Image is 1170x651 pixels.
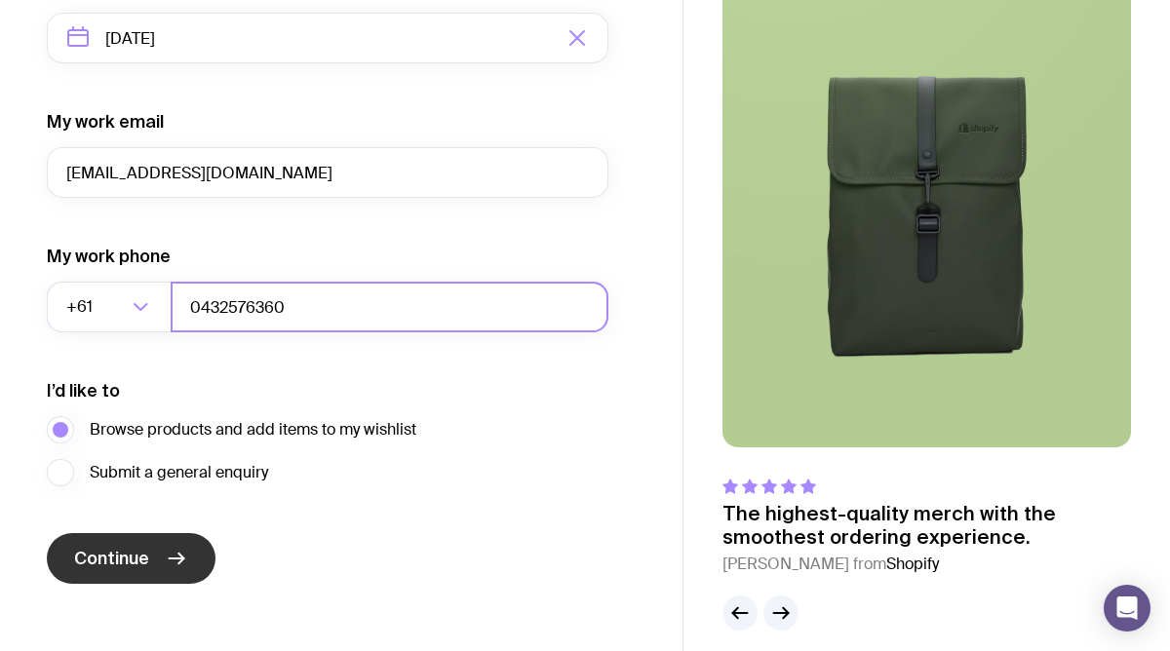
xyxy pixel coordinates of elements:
[722,502,1131,549] p: The highest-quality merch with the smoothest ordering experience.
[97,282,127,332] input: Search for option
[47,533,215,584] button: Continue
[90,418,416,441] span: Browse products and add items to my wishlist
[74,547,149,570] span: Continue
[722,553,1131,576] cite: [PERSON_NAME] from
[90,461,268,484] span: Submit a general enquiry
[47,379,120,402] label: I’d like to
[47,245,171,268] label: My work phone
[66,282,97,332] span: +61
[886,554,939,574] span: Shopify
[1104,585,1150,632] div: Open Intercom Messenger
[47,282,172,332] div: Search for option
[171,282,608,332] input: 0400123456
[47,147,608,198] input: you@email.com
[47,13,608,63] input: Select a target date
[47,110,164,134] label: My work email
